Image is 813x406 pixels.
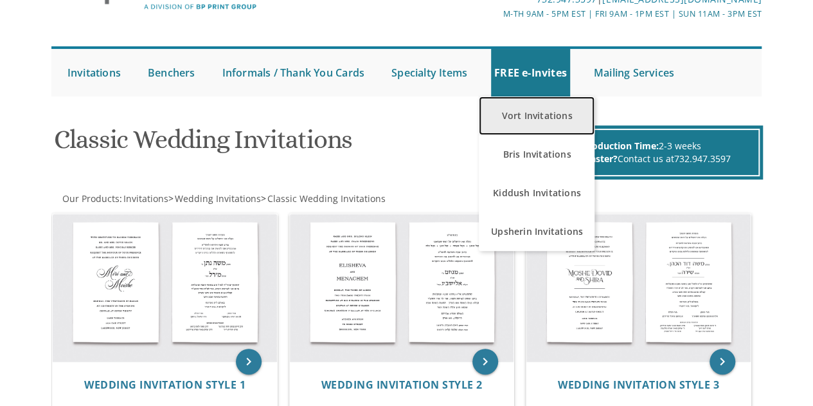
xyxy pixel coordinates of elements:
a: Wedding Invitations [174,192,261,205]
span: > [261,192,386,205]
a: Informals / Thank You Cards [219,49,368,97]
div: M-Th 9am - 5pm EST | Fri 9am - 1pm EST | Sun 11am - 3pm EST [289,7,762,21]
img: Wedding Invitation Style 3 [526,214,751,362]
span: Wedding Invitations [175,192,261,205]
img: Wedding Invitation Style 1 [53,214,277,362]
a: Upsherin Invitations [479,212,594,251]
a: Vort Invitations [479,97,594,135]
span: Invitations [123,192,168,205]
a: keyboard_arrow_right [710,349,735,374]
a: 732.947.3597 [674,152,731,165]
span: Wedding Invitation Style 2 [321,378,483,392]
a: Wedding Invitation Style 3 [558,379,719,391]
a: keyboard_arrow_right [472,349,498,374]
a: Benchers [145,49,199,97]
span: Wedding Invitation Style 3 [558,378,719,392]
span: Wedding Invitation Style 1 [84,378,246,392]
a: Kiddush Invitations [479,174,594,212]
div: : [51,192,407,205]
a: Specialty Items [388,49,470,97]
a: Wedding Invitation Style 2 [321,379,483,391]
img: Wedding Invitation Style 2 [290,214,514,362]
span: > [168,192,261,205]
a: keyboard_arrow_right [236,349,262,374]
a: Mailing Services [591,49,677,97]
a: Our Products [61,192,120,205]
a: Invitations [122,192,168,205]
span: Production Time: [582,140,659,152]
h1: Classic Wedding Invitations [54,125,518,163]
a: Invitations [64,49,124,97]
a: Wedding Invitation Style 1 [84,379,246,391]
a: FREE e-Invites [491,49,570,97]
div: 2-3 weeks Contact us at [524,129,760,176]
a: Bris Invitations [479,135,594,174]
a: Classic Wedding Invitations [266,192,386,205]
span: Classic Wedding Invitations [267,192,386,205]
